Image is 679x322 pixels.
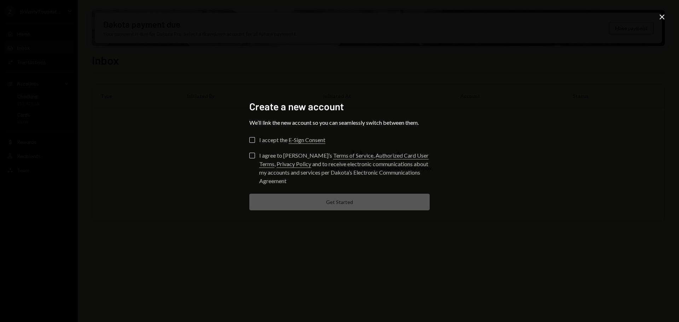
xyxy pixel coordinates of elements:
div: I accept the [259,136,325,144]
h2: Create a new account [249,100,430,113]
a: Authorized Card User Terms [259,152,429,168]
button: I agree to [PERSON_NAME]’s Terms of Service, Authorized Card User Terms, Privacy Policy and to re... [249,153,255,158]
a: Terms of Service [333,152,373,159]
div: I agree to [PERSON_NAME]’s , , and to receive electronic communications about my accounts and ser... [259,151,430,185]
a: Privacy Policy [277,160,311,168]
button: I accept the E-Sign Consent [249,137,255,143]
a: E-Sign Consent [289,136,325,144]
div: We’ll link the new account so you can seamlessly switch between them. [249,119,430,126]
